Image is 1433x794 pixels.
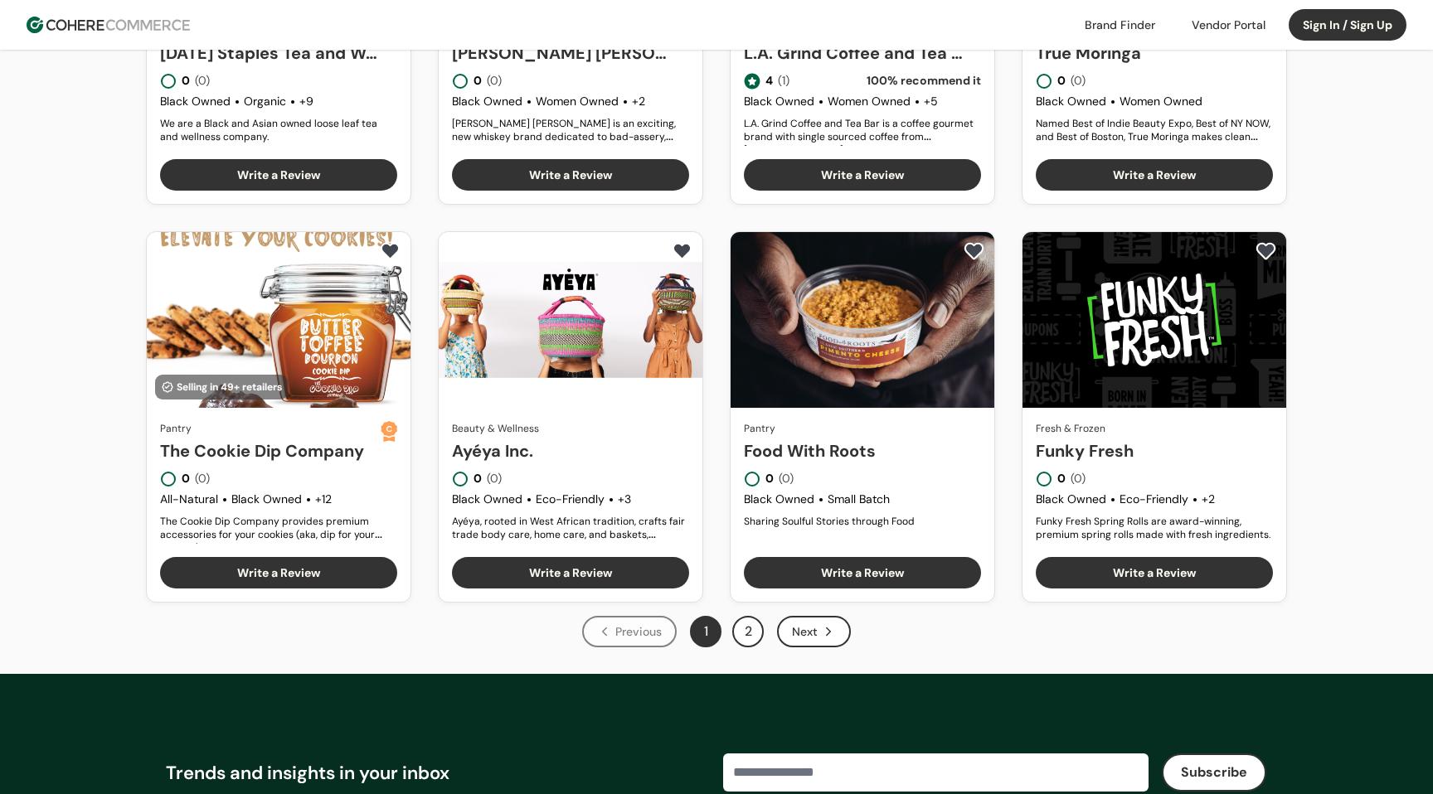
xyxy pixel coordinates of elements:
button: add to favorite [960,239,988,264]
button: Write a Review [452,159,689,191]
button: add to favorite [668,239,696,264]
button: Page 1 [690,616,721,647]
button: Write a Review [160,557,397,588]
button: Write a Review [744,159,981,191]
a: Funky Fresh [1036,438,1273,463]
a: [DATE] Staples Tea and Wellness [160,41,381,65]
button: Sign In / Sign Up [1289,9,1406,41]
button: Write a Review [1036,159,1273,191]
button: Prev [582,616,677,647]
button: Write a Review [160,159,397,191]
button: Write a Review [744,557,981,588]
div: Previous [582,616,677,647]
img: Cohere Logo [27,17,190,33]
a: True Moringa [1036,41,1273,65]
div: Trends and insights in your inbox [166,759,710,787]
button: add to favorite [1252,239,1280,264]
button: Next [777,616,851,647]
button: add to favorite [376,239,404,264]
button: Write a Review [1036,557,1273,588]
a: L.A. Grind Coffee and Tea Bar [744,41,964,65]
a: [PERSON_NAME] [PERSON_NAME] Whiskey [452,41,673,65]
button: Page 2 [732,616,764,647]
a: Ayéya Inc. [452,438,689,463]
button: Subscribe [1162,753,1266,792]
a: Food With Roots [744,438,981,463]
button: Write a Review [452,557,689,588]
a: The Cookie Dip Company [160,438,381,463]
